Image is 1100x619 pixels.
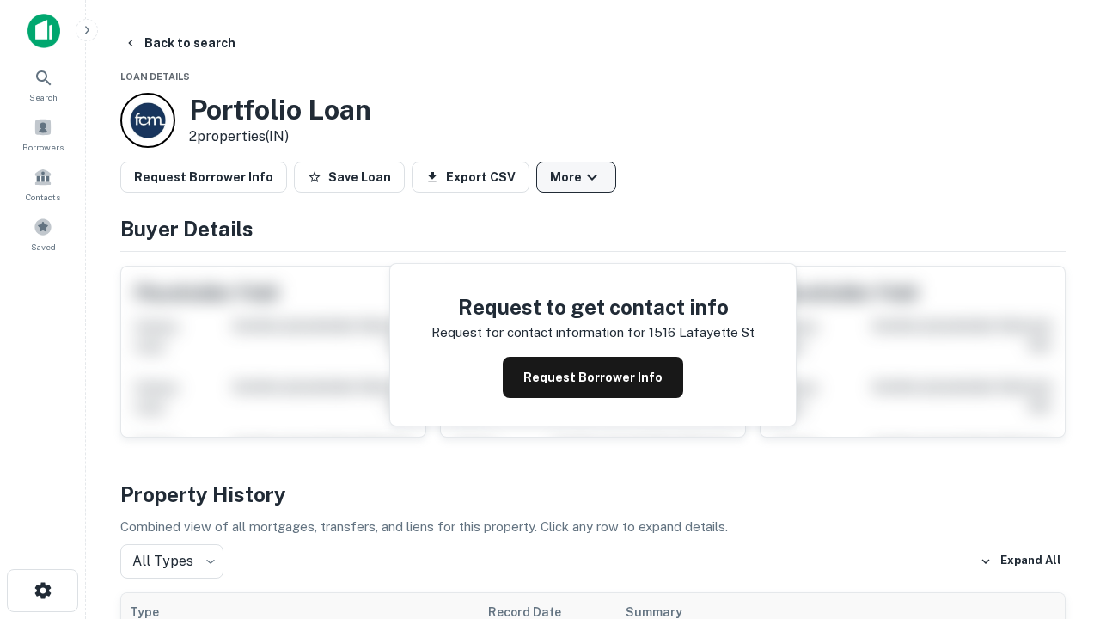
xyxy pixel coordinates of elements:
span: Search [29,90,58,104]
button: Expand All [975,549,1066,574]
p: Combined view of all mortgages, transfers, and liens for this property. Click any row to expand d... [120,517,1066,537]
a: Search [5,61,81,107]
span: Contacts [26,190,60,204]
a: Contacts [5,161,81,207]
iframe: Chat Widget [1014,481,1100,564]
a: Borrowers [5,111,81,157]
span: Loan Details [120,71,190,82]
button: Save Loan [294,162,405,193]
span: Borrowers [22,140,64,154]
h4: Property History [120,479,1066,510]
a: Saved [5,211,81,257]
h4: Request to get contact info [431,291,755,322]
h4: Buyer Details [120,213,1066,244]
p: Request for contact information for [431,322,645,343]
button: Request Borrower Info [503,357,683,398]
img: capitalize-icon.png [27,14,60,48]
button: More [536,162,616,193]
button: Request Borrower Info [120,162,287,193]
p: 1516 lafayette st [649,322,755,343]
button: Back to search [117,28,242,58]
span: Saved [31,240,56,254]
p: 2 properties (IN) [189,126,371,147]
button: Export CSV [412,162,529,193]
div: All Types [120,544,223,579]
h3: Portfolio Loan [189,94,371,126]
